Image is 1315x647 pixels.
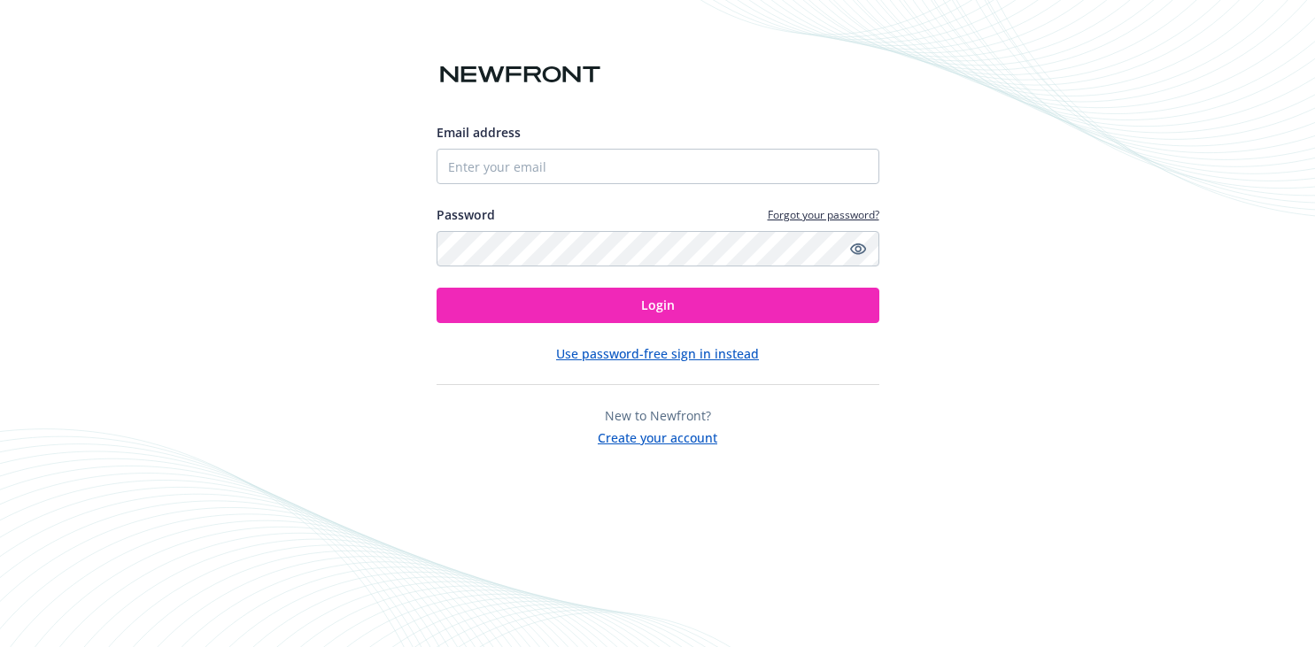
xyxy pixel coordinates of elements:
input: Enter your password [437,231,879,266]
button: Login [437,288,879,323]
button: Create your account [598,425,717,447]
img: Newfront logo [437,59,604,90]
a: Forgot your password? [768,207,879,222]
a: Show password [847,238,869,259]
span: Email address [437,124,521,141]
label: Password [437,205,495,224]
input: Enter your email [437,149,879,184]
span: Login [641,297,675,313]
span: New to Newfront? [605,407,711,424]
button: Use password-free sign in instead [556,344,759,363]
